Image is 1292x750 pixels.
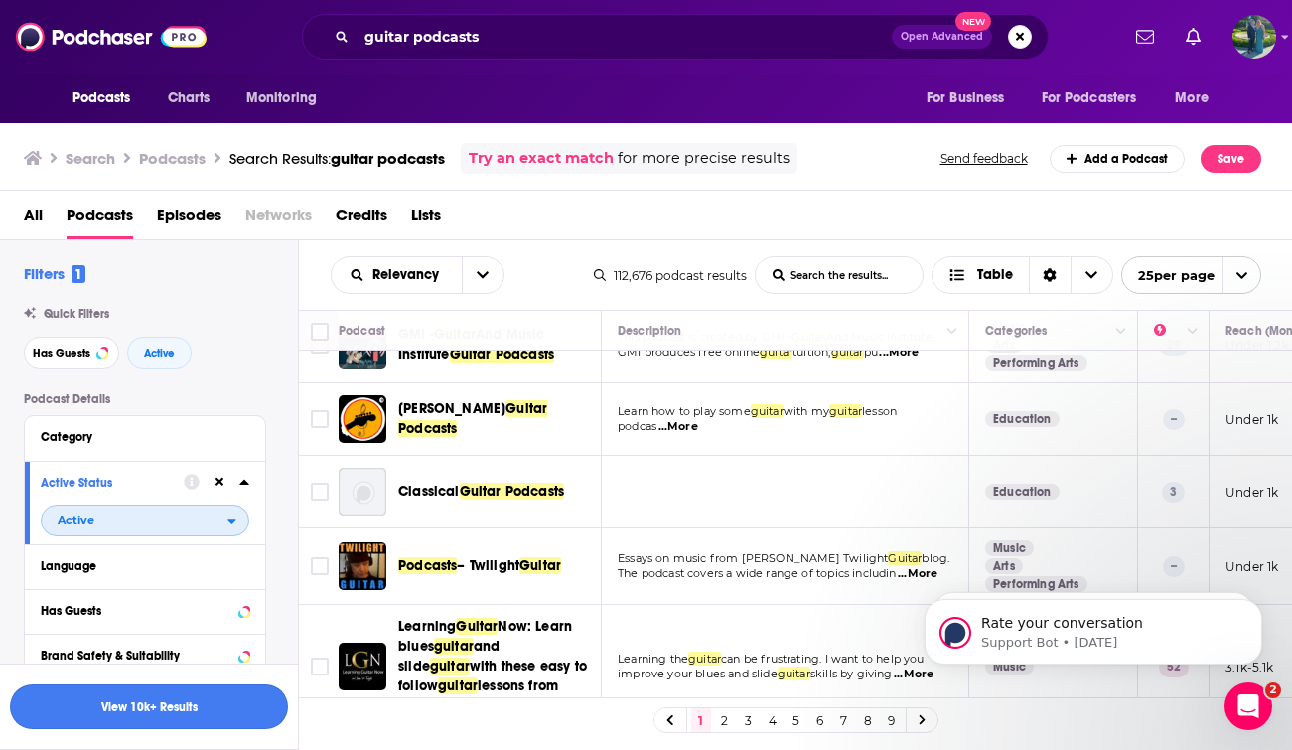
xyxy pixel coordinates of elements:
[1122,260,1215,291] span: 25 per page
[1042,84,1137,112] span: For Podcasters
[892,25,992,49] button: Open AdvancedNew
[331,149,445,168] span: guitar podcasts
[411,199,441,239] a: Lists
[810,708,830,732] a: 6
[33,348,90,359] span: Has Guests
[339,319,385,343] div: Podcast
[157,199,221,239] a: Episodes
[792,345,830,359] span: tuition,
[331,256,504,294] h2: Choose List sort
[715,708,735,732] a: 2
[1121,256,1261,294] button: open menu
[302,14,1049,60] div: Search podcasts, credits, & more...
[398,618,456,635] span: Learning
[339,468,386,516] img: Classical Guitar Podcasts
[127,337,192,369] button: Active
[932,256,1113,294] button: Choose View
[901,32,983,42] span: Open Advanced
[67,199,133,239] a: Podcasts
[41,470,184,495] button: Active Status
[519,557,561,574] span: Guitar
[457,557,519,574] span: – Twilight
[1109,320,1133,344] button: Column Actions
[721,652,925,666] span: can be frustrating. I want to help you
[311,483,329,501] span: Toggle select row
[751,404,784,418] span: guitar
[1163,409,1185,429] p: --
[784,404,829,418] span: with my
[41,553,249,578] button: Language
[168,84,211,112] span: Charts
[311,336,329,354] span: Toggle select row
[1029,79,1166,117] button: open menu
[1232,15,1276,59] button: Show profile menu
[41,505,249,536] button: open menu
[311,658,329,675] span: Toggle select row
[450,346,555,363] span: Guitar Podcasts
[10,684,288,729] button: View 10k+ Results
[398,658,587,694] span: with these easy to follow
[311,410,329,428] span: Toggle select row
[398,557,457,574] span: Podcasts
[41,604,232,618] div: Has Guests
[398,483,460,500] span: Classical
[372,268,446,282] span: Relevancy
[618,345,760,359] span: GMI produces free online
[829,404,862,418] span: guitar
[895,557,1292,696] iframe: Intercom notifications message
[1175,84,1209,112] span: More
[72,84,131,112] span: Podcasts
[1161,79,1233,117] button: open menu
[778,667,810,680] span: guitar
[398,399,595,439] a: [PERSON_NAME]Guitar Podcasts
[232,79,343,117] button: open menu
[977,268,1013,282] span: Table
[934,150,1034,167] button: Send feedback
[41,559,236,573] div: Language
[456,618,498,635] span: Guitar
[1029,257,1071,293] div: Sort Direction
[460,483,565,500] span: Guitar Podcasts
[41,649,232,663] div: Brand Safety & Suitability
[1201,145,1261,173] button: Save
[862,404,897,418] span: lesson
[760,345,792,359] span: guitar
[398,617,595,716] a: LearningGuitarNow: Learn bluesguitarand slideguitarwith these easy to followguitarlessons from [P...
[810,667,893,680] span: skills by giving
[1225,411,1278,428] p: Under 1k
[858,708,878,732] a: 8
[985,484,1060,500] a: Education
[913,79,1030,117] button: open menu
[462,257,503,293] button: open menu
[434,638,474,655] span: guitar
[24,392,266,406] p: Podcast Details
[336,199,387,239] a: Credits
[618,652,688,666] span: Learning the
[339,643,386,690] a: Learning Guitar Now: Learn blues guitar and slide guitar with these easy to follow guitar lessons...
[763,708,783,732] a: 4
[879,345,919,361] span: ...More
[618,566,897,580] span: The podcast covers a wide range of topics includin
[41,430,236,444] div: Category
[1154,319,1182,343] div: Power Score
[1181,320,1205,344] button: Column Actions
[882,708,902,732] a: 9
[229,149,445,168] div: Search Results:
[41,643,249,668] button: Brand Safety & Suitability
[339,395,386,443] img: Lee Austin Guitar Podcasts
[985,411,1060,427] a: Education
[41,598,249,623] button: Has Guests
[144,348,175,359] span: Active
[1178,20,1209,54] a: Show notifications dropdown
[229,149,445,168] a: Search Results:guitar podcasts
